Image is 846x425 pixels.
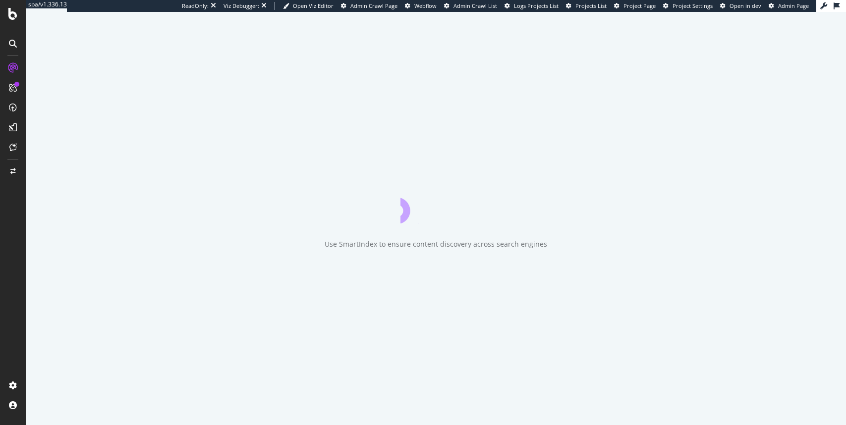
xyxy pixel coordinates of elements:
[405,2,437,10] a: Webflow
[350,2,397,9] span: Admin Crawl Page
[341,2,397,10] a: Admin Crawl Page
[566,2,607,10] a: Projects List
[730,2,761,9] span: Open in dev
[325,239,547,249] div: Use SmartIndex to ensure content discovery across search engines
[444,2,497,10] a: Admin Crawl List
[720,2,761,10] a: Open in dev
[575,2,607,9] span: Projects List
[769,2,809,10] a: Admin Page
[400,188,472,223] div: animation
[182,2,209,10] div: ReadOnly:
[778,2,809,9] span: Admin Page
[663,2,713,10] a: Project Settings
[283,2,334,10] a: Open Viz Editor
[623,2,656,9] span: Project Page
[293,2,334,9] span: Open Viz Editor
[414,2,437,9] span: Webflow
[514,2,559,9] span: Logs Projects List
[453,2,497,9] span: Admin Crawl List
[505,2,559,10] a: Logs Projects List
[673,2,713,9] span: Project Settings
[224,2,259,10] div: Viz Debugger:
[614,2,656,10] a: Project Page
